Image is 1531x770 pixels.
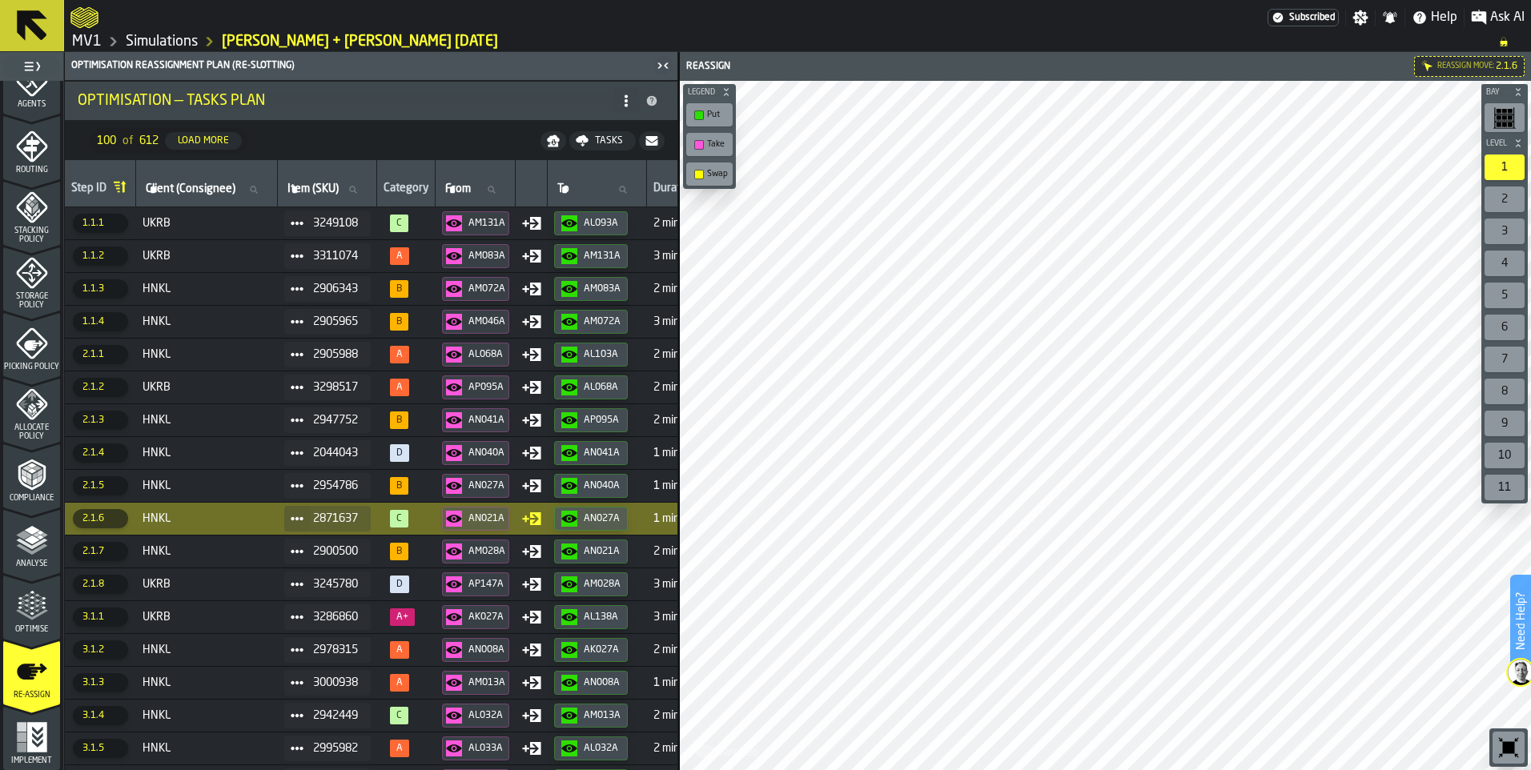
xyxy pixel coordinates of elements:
div: AM083A [468,251,505,262]
div: AN040A [468,447,505,459]
div: AL068A [468,349,505,360]
div: AP095A [584,415,621,426]
span: 1.1.2 [73,247,128,266]
span: 2942449 [313,709,358,722]
div: AL068A [584,382,621,393]
div: button-toolbar-undefined [1481,375,1528,407]
div: button-toolbar-undefined [1481,100,1528,135]
div: AN040A [584,480,621,491]
button: button-AK027A [554,638,628,662]
span: 3 min [653,611,719,624]
div: 5 [1485,283,1525,308]
div: button-toolbar-undefined [1481,439,1528,471]
span: 86% [390,313,408,331]
input: label [554,179,640,200]
span: 77% [390,641,409,659]
div: Move Type: Put in [522,608,541,627]
div: button-toolbar-undefined [1481,215,1528,247]
div: Move Type: Put in [522,542,541,561]
button: button-AN041A [442,408,509,432]
span: HNKL [143,447,271,459]
div: 2 [1485,186,1525,212]
button: button-Tasks [569,131,636,150]
span: Storage Policy [3,292,60,310]
div: button-toolbar-undefined [1481,343,1528,375]
div: AM013A [468,677,505,688]
button: button-AL068A [442,343,509,367]
span: label [146,182,235,195]
button: button-AN008A [442,638,509,662]
button: button-AL138A [554,605,628,629]
span: 100 [97,134,116,147]
button: button-AP095A [442,375,509,399]
span: 2978315 [313,644,358,656]
div: AL093A [584,218,621,229]
div: 1 [1485,154,1525,180]
div: Duration [653,182,696,198]
div: Put [707,110,728,120]
span: 3.1.2 [73,640,128,660]
span: 67% [390,346,409,363]
label: button-toggle-Ask AI [1465,8,1531,27]
div: AM131A [584,251,621,262]
span: HNKL [143,512,271,525]
div: Menu Subscription [1268,9,1339,26]
span: Stacking Policy [3,227,60,244]
div: Category [384,182,428,198]
li: menu Allocate Policy [3,378,60,442]
button: button-Load More [165,132,242,150]
span: Agents [3,100,60,109]
span: 81% [390,280,408,298]
li: menu Compliance [3,443,60,507]
span: label [287,182,339,195]
span: UKRB [143,217,271,230]
div: Tasks [589,135,629,146]
button: button-AP095A [554,408,628,432]
button: button-AM013A [442,671,509,695]
div: Take [689,136,729,153]
button: button- [683,84,736,100]
div: button-toolbar-undefined [1481,151,1528,183]
span: 78% [390,674,409,692]
span: HNKL [143,742,271,755]
div: Move Type: Put in [522,378,541,397]
span: 3 min [653,250,719,263]
div: AN027A [584,513,621,524]
nav: Breadcrumb [70,32,1525,51]
span: Bay [1483,88,1510,97]
span: 2.1.6 [73,509,128,528]
label: Need Help? [1512,576,1529,666]
button: button-AN027A [442,474,509,498]
a: logo-header [683,735,774,767]
div: Swap [707,169,728,179]
div: AM028A [584,579,621,590]
span: 96% [390,510,408,527]
span: 86% [390,411,408,429]
span: 1 min [653,447,719,459]
span: 612 [139,134,159,147]
div: AL033A [468,743,505,754]
span: HNKL [143,283,271,295]
li: menu Re-assign [3,640,60,704]
div: Move Type: Put in [522,279,541,299]
span: Compliance [3,494,60,503]
li: menu Picking Policy [3,312,60,376]
div: AK027A [468,612,505,623]
div: Move Type: Put in [522,443,541,463]
button: button-AP147A [442,572,509,596]
span: Allocate Policy [3,423,60,441]
span: label [557,182,569,195]
div: AN041A [584,447,621,459]
div: Move Type: Put in [522,411,541,430]
span: HNKL [143,676,271,689]
button: button-AN008A [554,671,628,695]
span: 3249108 [313,217,358,230]
span: 1 min [653,676,719,689]
button: button- [1481,84,1528,100]
button: button-AM083A [554,277,628,301]
span: Routing [3,166,60,174]
span: 2954786 [313,479,358,492]
div: AM046A [468,316,505,327]
span: 66% [390,247,409,265]
div: Hide filter [1421,60,1434,73]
